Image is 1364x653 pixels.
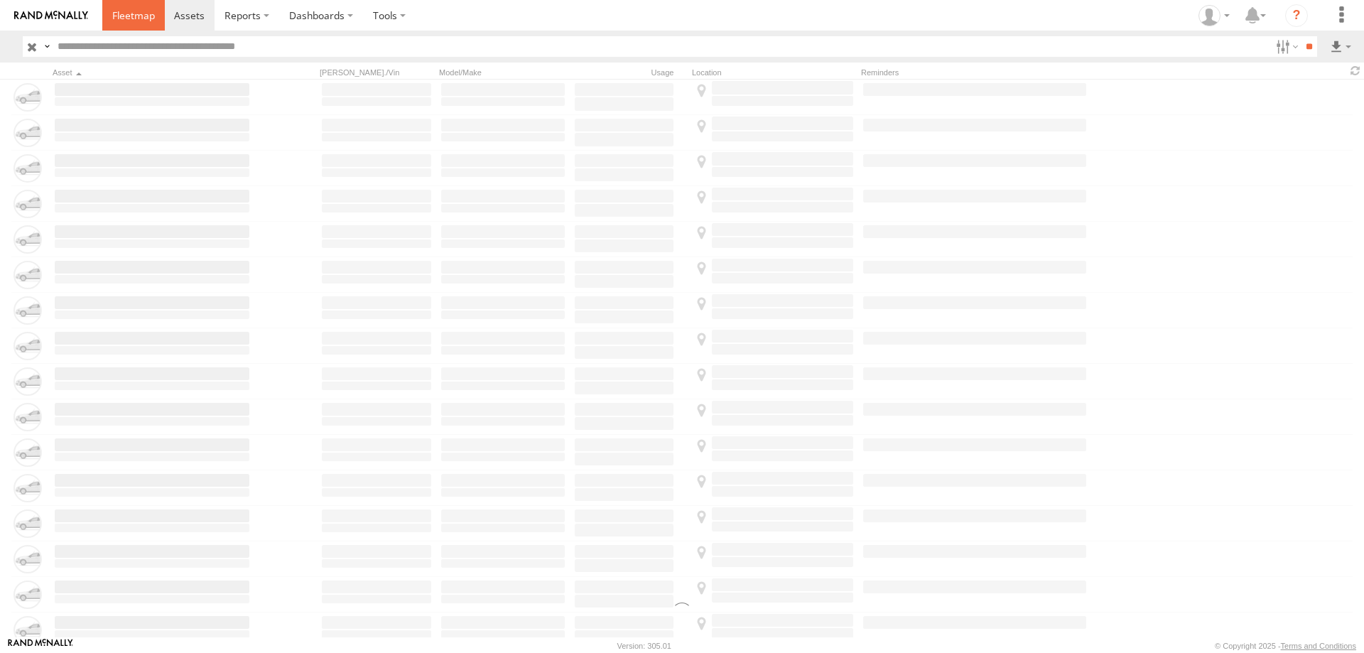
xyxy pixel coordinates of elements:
[1215,642,1356,650] div: © Copyright 2025 -
[692,68,855,77] div: Location
[573,68,686,77] div: Usage
[14,11,88,21] img: rand-logo.svg
[617,642,671,650] div: Version: 305.01
[8,639,73,653] a: Visit our Website
[1193,5,1235,26] div: Tye Clark
[1270,36,1301,57] label: Search Filter Options
[1281,642,1356,650] a: Terms and Conditions
[439,68,567,77] div: Model/Make
[861,68,1088,77] div: Reminders
[41,36,53,57] label: Search Query
[1285,4,1308,27] i: ?
[53,68,251,77] div: Click to Sort
[1347,64,1364,77] span: Refresh
[320,68,433,77] div: [PERSON_NAME]./Vin
[1328,36,1353,57] label: Export results as...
